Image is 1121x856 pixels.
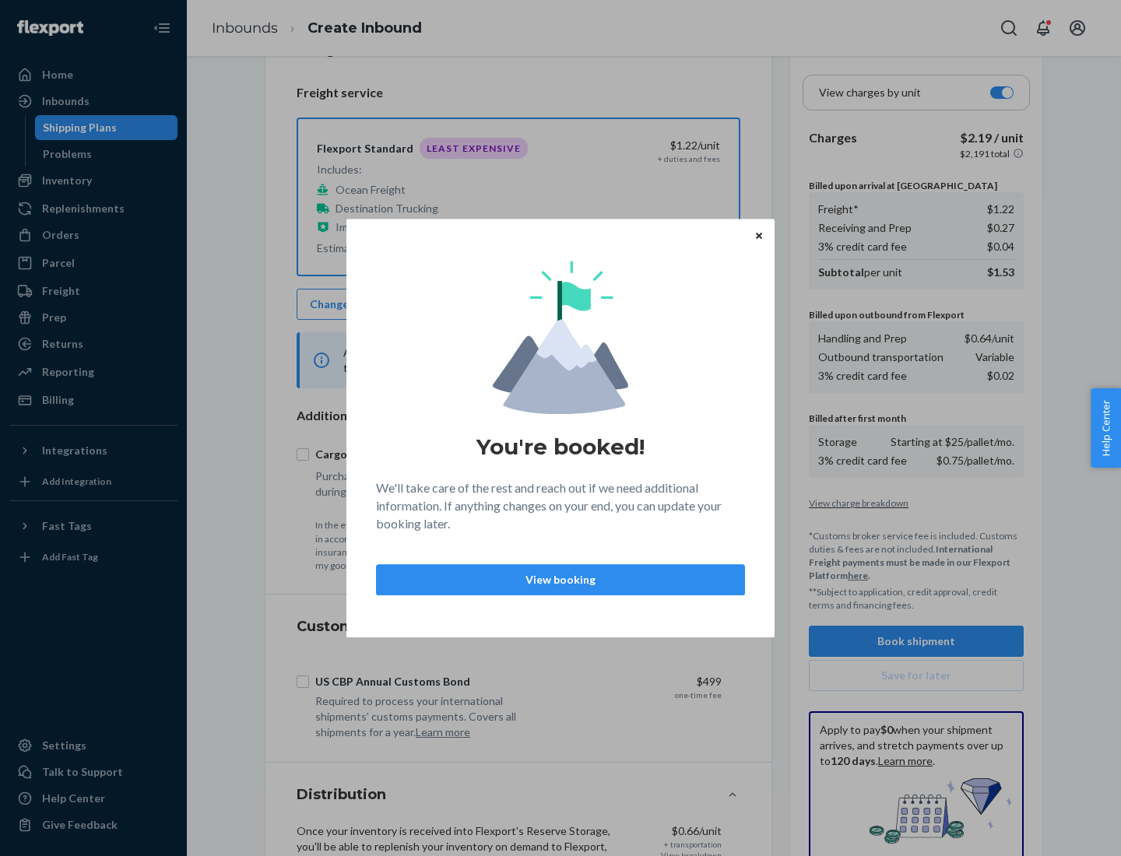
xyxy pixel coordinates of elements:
h1: You're booked! [476,433,645,461]
p: We'll take care of the rest and reach out if we need additional information. If anything changes ... [376,479,745,533]
button: View booking [376,564,745,595]
p: View booking [389,572,732,588]
button: Close [751,226,767,244]
img: svg+xml,%3Csvg%20viewBox%3D%220%200%20174%20197%22%20fill%3D%22none%22%20xmlns%3D%22http%3A%2F%2F... [493,261,628,414]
